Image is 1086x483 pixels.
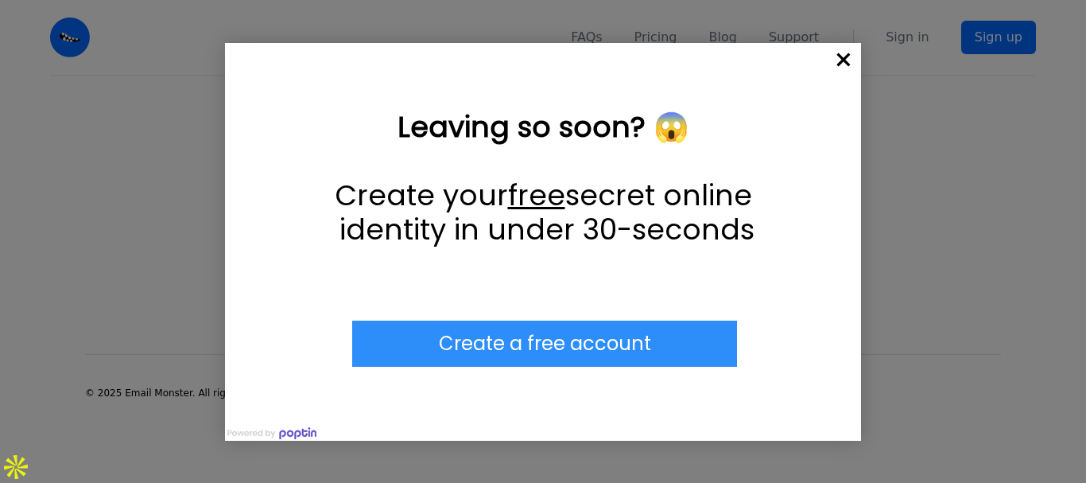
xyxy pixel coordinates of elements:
div: Close popup [826,43,861,78]
div: Submit [352,321,737,367]
div: Leaving so soon? 😱 Create your free secret online identity in under 30-seconds [304,110,782,247]
span: × [826,43,861,78]
p: Create your secret online identity in under 30-seconds [304,178,782,247]
strong: Leaving so soon? 😱 [398,107,689,147]
u: free [508,175,565,216]
img: Powered by poptin [225,425,319,441]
